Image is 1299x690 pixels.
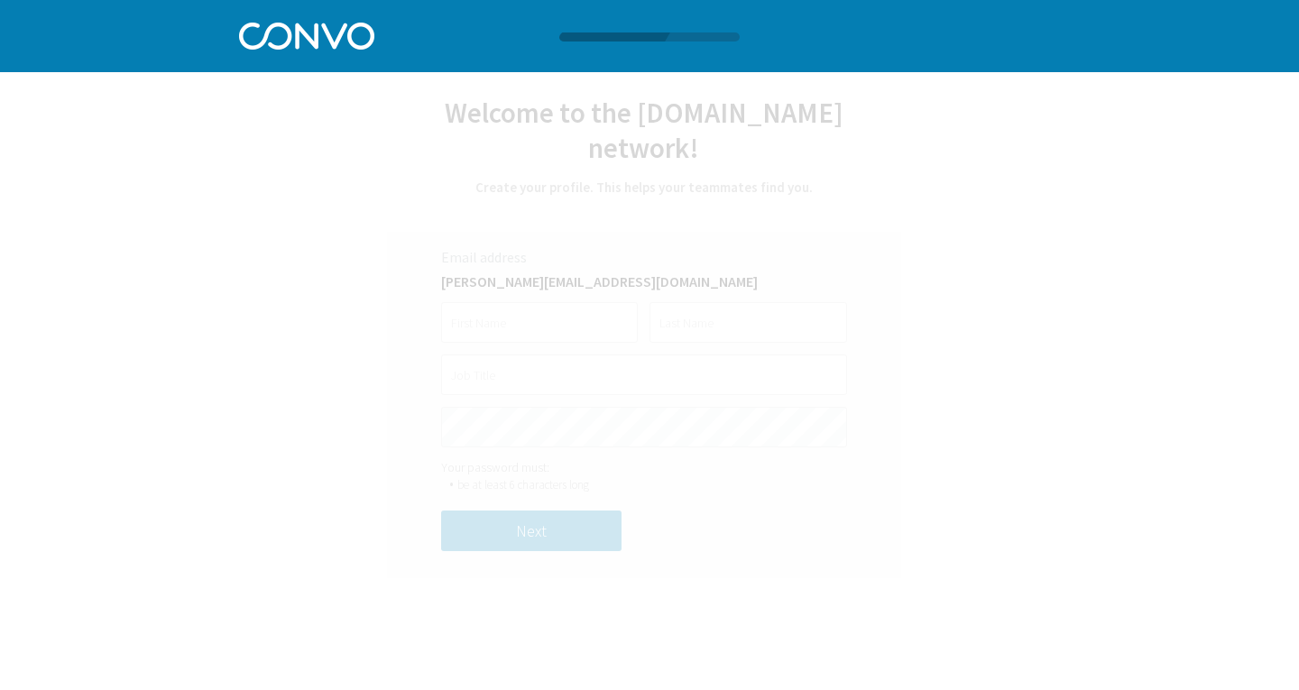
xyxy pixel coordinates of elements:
[387,179,901,196] div: Create your profile. This helps your teammates find you.
[441,248,847,272] label: Email address
[441,459,847,475] div: Your password must:
[441,511,622,551] button: Next
[387,95,901,188] div: Welcome to the [DOMAIN_NAME] network!
[239,18,374,50] img: Convo Logo
[649,302,846,343] input: Last Name
[441,354,847,395] input: Job Title
[441,272,847,290] label: [PERSON_NAME][EMAIL_ADDRESS][DOMAIN_NAME]
[441,302,638,343] input: First Name
[457,477,589,492] div: be at least 6 characters long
